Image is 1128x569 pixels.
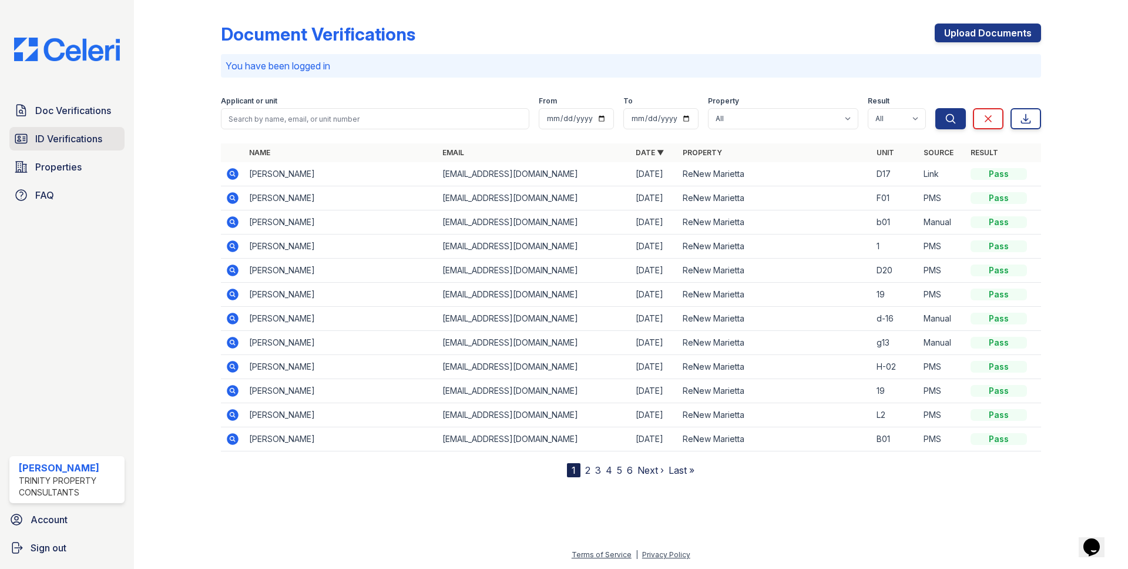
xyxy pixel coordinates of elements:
[627,464,633,476] a: 6
[9,127,125,150] a: ID Verifications
[631,186,678,210] td: [DATE]
[631,307,678,331] td: [DATE]
[971,289,1027,300] div: Pass
[971,409,1027,421] div: Pass
[924,148,954,157] a: Source
[244,283,438,307] td: [PERSON_NAME]
[872,379,919,403] td: 19
[631,355,678,379] td: [DATE]
[919,379,966,403] td: PMS
[631,403,678,427] td: [DATE]
[683,148,722,157] a: Property
[919,283,966,307] td: PMS
[971,433,1027,445] div: Pass
[631,283,678,307] td: [DATE]
[244,186,438,210] td: [PERSON_NAME]
[971,216,1027,228] div: Pass
[637,464,664,476] a: Next ›
[919,427,966,451] td: PMS
[631,210,678,235] td: [DATE]
[249,148,270,157] a: Name
[971,192,1027,204] div: Pass
[872,283,919,307] td: 19
[244,162,438,186] td: [PERSON_NAME]
[438,427,631,451] td: [EMAIL_ADDRESS][DOMAIN_NAME]
[244,259,438,283] td: [PERSON_NAME]
[872,235,919,259] td: 1
[631,235,678,259] td: [DATE]
[872,210,919,235] td: b01
[438,307,631,331] td: [EMAIL_ADDRESS][DOMAIN_NAME]
[919,162,966,186] td: Link
[9,183,125,207] a: FAQ
[678,403,871,427] td: ReNew Marietta
[35,188,54,202] span: FAQ
[1079,522,1116,557] iframe: chat widget
[5,536,129,560] a: Sign out
[636,550,638,559] div: |
[971,240,1027,252] div: Pass
[221,108,529,129] input: Search by name, email, or unit number
[971,385,1027,397] div: Pass
[919,259,966,283] td: PMS
[5,38,129,61] img: CE_Logo_Blue-a8612792a0a2168367f1c8372b55b34899dd931a85d93a1a3d3e32e68fde9ad4.png
[872,427,919,451] td: B01
[221,96,277,106] label: Applicant or unit
[872,331,919,355] td: g13
[631,331,678,355] td: [DATE]
[872,186,919,210] td: F01
[442,148,464,157] a: Email
[919,186,966,210] td: PMS
[872,403,919,427] td: L2
[585,464,590,476] a: 2
[919,355,966,379] td: PMS
[595,464,601,476] a: 3
[631,162,678,186] td: [DATE]
[971,168,1027,180] div: Pass
[919,307,966,331] td: Manual
[244,427,438,451] td: [PERSON_NAME]
[631,427,678,451] td: [DATE]
[9,99,125,122] a: Doc Verifications
[31,513,68,527] span: Account
[9,155,125,179] a: Properties
[708,96,739,106] label: Property
[244,355,438,379] td: [PERSON_NAME]
[872,259,919,283] td: D20
[636,148,664,157] a: Date ▼
[678,307,871,331] td: ReNew Marietta
[868,96,889,106] label: Result
[19,475,120,498] div: Trinity Property Consultants
[606,464,612,476] a: 4
[572,550,632,559] a: Terms of Service
[438,259,631,283] td: [EMAIL_ADDRESS][DOMAIN_NAME]
[617,464,622,476] a: 5
[567,463,580,477] div: 1
[971,313,1027,324] div: Pass
[877,148,894,157] a: Unit
[678,186,871,210] td: ReNew Marietta
[919,235,966,259] td: PMS
[623,96,633,106] label: To
[678,427,871,451] td: ReNew Marietta
[244,403,438,427] td: [PERSON_NAME]
[438,235,631,259] td: [EMAIL_ADDRESS][DOMAIN_NAME]
[438,210,631,235] td: [EMAIL_ADDRESS][DOMAIN_NAME]
[872,355,919,379] td: H-02
[642,550,690,559] a: Privacy Policy
[678,210,871,235] td: ReNew Marietta
[935,24,1041,42] a: Upload Documents
[539,96,557,106] label: From
[19,461,120,475] div: [PERSON_NAME]
[226,59,1036,73] p: You have been logged in
[872,307,919,331] td: d-16
[35,132,102,146] span: ID Verifications
[244,235,438,259] td: [PERSON_NAME]
[971,265,1027,276] div: Pass
[5,508,129,531] a: Account
[678,259,871,283] td: ReNew Marietta
[35,160,82,174] span: Properties
[221,24,415,45] div: Document Verifications
[31,541,66,555] span: Sign out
